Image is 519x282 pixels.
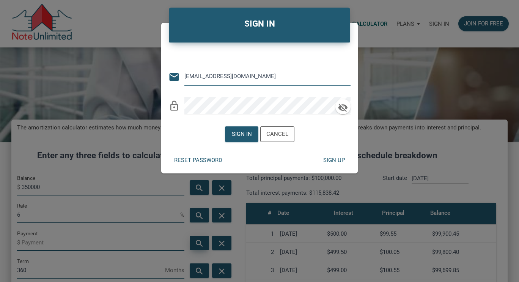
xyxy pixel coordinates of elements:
[168,71,180,83] i: email
[317,153,351,168] button: Sign up
[225,126,258,142] button: Sign in
[323,156,344,165] div: Sign up
[168,100,180,112] i: lock_outline
[174,156,222,165] div: Reset password
[168,153,228,168] button: Reset password
[266,130,288,139] div: Cancel
[184,68,339,85] input: Email
[231,130,252,139] div: Sign in
[260,126,294,142] button: Cancel
[175,17,344,30] h4: SIGN IN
